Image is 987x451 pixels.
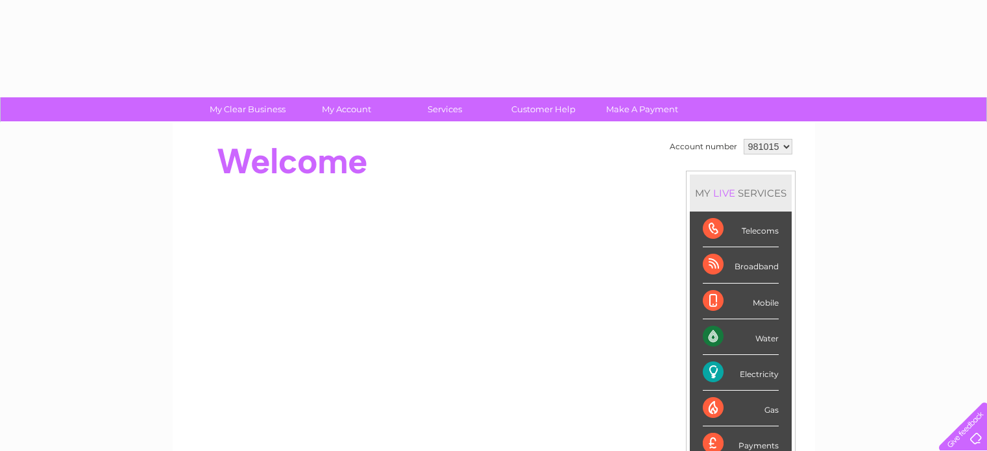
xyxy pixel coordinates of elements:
[589,97,696,121] a: Make A Payment
[703,355,779,391] div: Electricity
[490,97,597,121] a: Customer Help
[391,97,498,121] a: Services
[293,97,400,121] a: My Account
[690,175,792,212] div: MY SERVICES
[703,319,779,355] div: Water
[703,247,779,283] div: Broadband
[711,187,738,199] div: LIVE
[666,136,740,158] td: Account number
[703,284,779,319] div: Mobile
[194,97,301,121] a: My Clear Business
[703,391,779,426] div: Gas
[703,212,779,247] div: Telecoms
